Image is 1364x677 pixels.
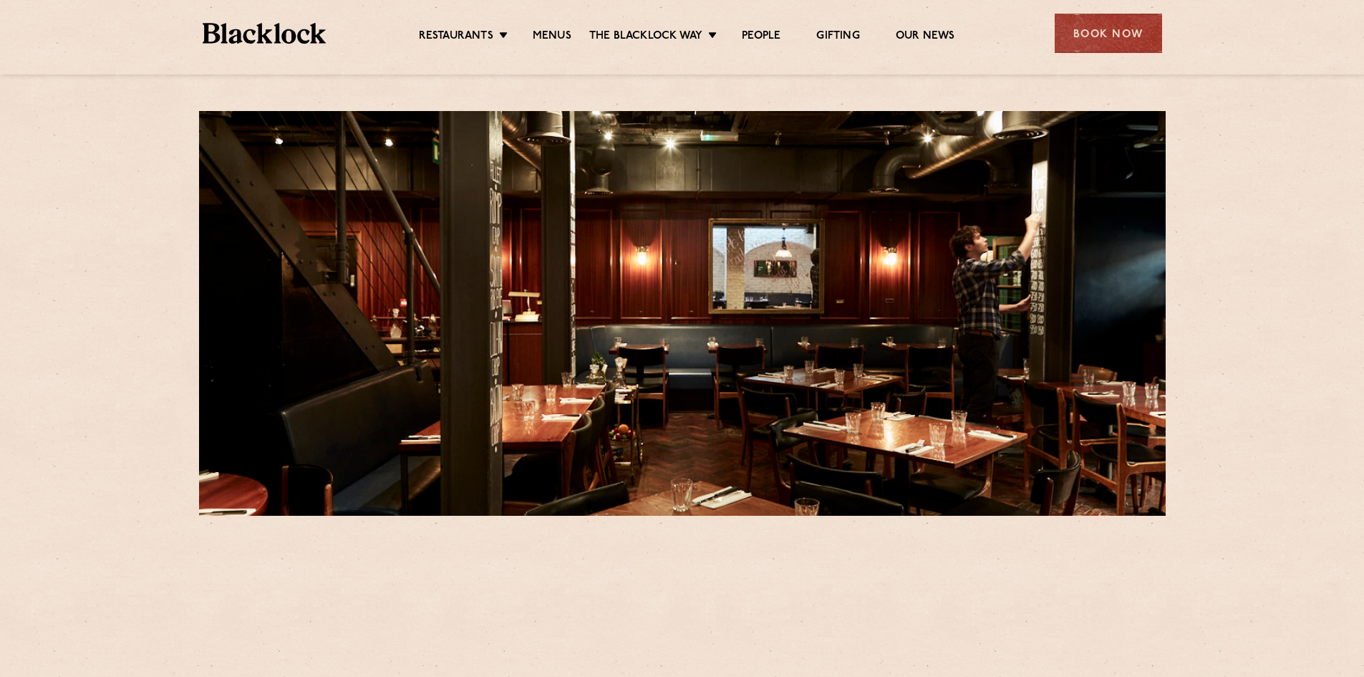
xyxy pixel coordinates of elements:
[589,29,702,45] a: The Blacklock Way
[896,29,955,45] a: Our News
[742,29,780,45] a: People
[533,29,571,45] a: Menus
[419,29,493,45] a: Restaurants
[1055,14,1162,53] div: Book Now
[816,29,859,45] a: Gifting
[203,23,327,44] img: BL_Textured_Logo-footer-cropped.svg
